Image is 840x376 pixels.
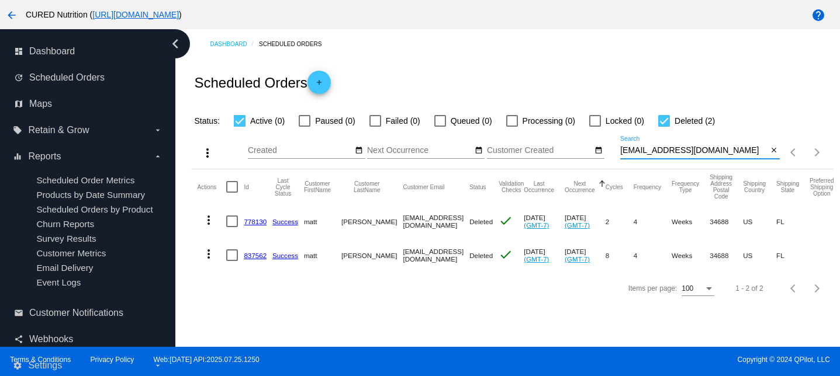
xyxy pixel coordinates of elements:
span: Processing (0) [523,114,575,128]
i: equalizer [13,152,22,161]
mat-cell: [PERSON_NAME] [341,204,403,238]
a: Customer Metrics [36,248,106,258]
mat-cell: [DATE] [565,238,606,272]
span: Maps [29,99,52,109]
i: settings [13,361,22,370]
a: Churn Reports [36,219,94,229]
a: share Webhooks [14,330,163,349]
button: Next page [806,277,829,300]
mat-icon: check [499,248,513,262]
span: Deleted (2) [675,114,715,128]
mat-icon: arrow_back [5,8,19,22]
span: Dashboard [29,46,75,57]
mat-icon: close [770,146,778,155]
span: Deleted [469,252,493,259]
a: Scheduled Orders by Product [36,204,153,214]
mat-icon: add [312,78,326,92]
mat-cell: 4 [634,238,672,272]
h2: Scheduled Orders [194,71,330,94]
button: Change sorting for NextOccurrenceUtc [565,180,595,193]
mat-icon: more_vert [202,213,216,227]
a: update Scheduled Orders [14,68,163,87]
button: Clear [768,145,780,157]
mat-cell: [PERSON_NAME] [341,238,403,272]
mat-cell: 34688 [710,204,743,238]
a: Scheduled Orders [259,35,332,53]
mat-cell: FL [776,238,810,272]
button: Previous page [782,277,806,300]
mat-cell: US [743,238,776,272]
button: Change sorting for CustomerLastName [341,180,392,193]
mat-cell: 8 [606,238,634,272]
span: 100 [682,284,693,293]
a: 837562 [244,252,267,259]
mat-icon: check [499,214,513,228]
span: Customer Notifications [29,308,123,318]
button: Next page [806,141,829,164]
i: dashboard [14,47,23,56]
i: map [14,99,23,109]
div: Items per page: [628,284,677,293]
span: Queued (0) [451,114,492,128]
button: Change sorting for CustomerFirstName [304,180,331,193]
i: update [14,73,23,82]
mat-cell: matt [304,238,341,272]
button: Change sorting for Id [244,183,248,190]
span: Paused (0) [315,114,355,128]
button: Change sorting for LastProcessingCycleId [272,177,293,197]
mat-cell: 4 [634,204,672,238]
a: Scheduled Order Metrics [36,175,134,185]
mat-cell: Weeks [672,204,710,238]
i: arrow_drop_down [153,361,163,370]
mat-icon: more_vert [201,146,215,160]
span: Scheduled Orders [29,72,105,83]
mat-icon: help [811,8,825,22]
a: Success [272,252,298,259]
i: email [14,308,23,318]
mat-icon: date_range [594,146,603,155]
a: Success [272,218,298,225]
a: email Customer Notifications [14,304,163,322]
mat-cell: [DATE] [565,204,606,238]
i: arrow_drop_down [153,126,163,135]
mat-icon: date_range [475,146,483,155]
button: Change sorting for ShippingCountry [743,180,766,193]
button: Change sorting for PreferredShippingOption [810,177,834,197]
button: Change sorting for Frequency [634,183,661,190]
i: arrow_drop_down [153,152,163,161]
a: (GMT-7) [524,221,549,229]
button: Previous page [782,141,806,164]
button: Change sorting for ShippingPostcode [710,174,732,200]
a: Survey Results [36,234,96,243]
mat-header-cell: Actions [197,169,226,204]
mat-select: Items per page: [682,285,714,293]
i: share [14,335,23,344]
a: [URL][DOMAIN_NAME] [92,10,179,19]
span: Status: [194,116,220,126]
a: (GMT-7) [524,255,549,263]
button: Change sorting for Cycles [606,183,623,190]
span: Webhooks [29,334,73,344]
mat-cell: US [743,204,776,238]
a: 778130 [244,218,267,225]
span: Copyright © 2024 QPilot, LLC [430,356,830,364]
a: Event Logs [36,277,81,287]
a: Email Delivery [36,263,93,273]
span: Active (0) [250,114,285,128]
a: dashboard Dashboard [14,42,163,61]
mat-cell: matt [304,204,341,238]
input: Created [248,146,353,155]
a: map Maps [14,95,163,113]
a: (GMT-7) [565,221,590,229]
input: Customer Created [487,146,592,155]
a: Products by Date Summary [36,190,145,200]
mat-cell: 34688 [710,238,743,272]
mat-header-cell: Validation Checks [499,169,524,204]
input: Search [620,146,768,155]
